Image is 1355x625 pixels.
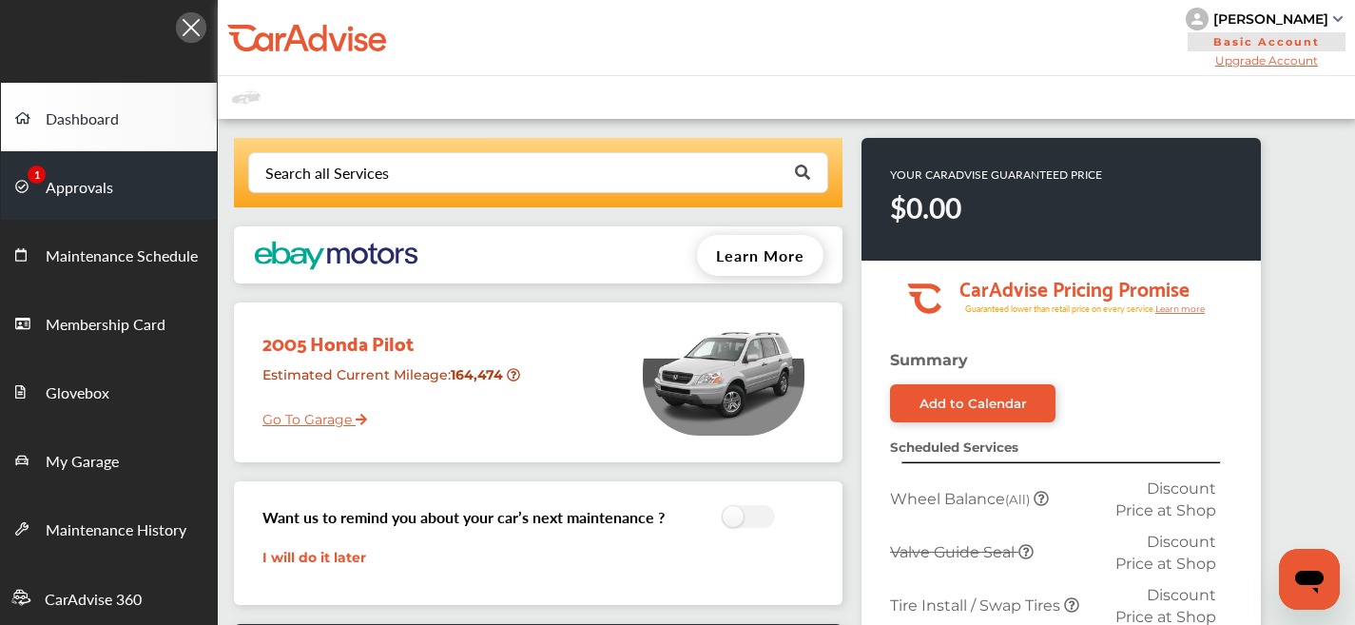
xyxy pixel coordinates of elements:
div: Add to Calendar [919,396,1027,411]
span: Dashboard [46,107,119,132]
a: Membership Card [1,288,217,357]
a: Dashboard [1,83,217,151]
a: Go To Garage [248,397,367,433]
a: Approvals [1,151,217,220]
div: [PERSON_NAME] [1213,10,1328,28]
span: Maintenance Schedule [46,244,198,269]
img: knH8PDtVvWoAbQRylUukY18CTiRevjo20fAtgn5MLBQj4uumYvk2MzTtcAIzfGAtb1XOLVMAvhLuqoNAbL4reqehy0jehNKdM... [1186,8,1209,30]
strong: $0.00 [890,187,961,227]
span: Valve Guide Seal [890,543,1018,561]
div: 2005 Honda Pilot [248,312,527,359]
p: YOUR CARADVISE GUARANTEED PRICE [890,166,1102,183]
a: Maintenance History [1,494,217,562]
span: My Garage [46,450,119,475]
small: (All) [1005,492,1030,507]
span: Upgrade Account [1186,53,1347,68]
span: Tire Install / Swap Tires [890,596,1064,615]
iframe: Button to launch messaging window [1279,549,1340,610]
div: Estimated Current Mileage : [248,359,527,407]
h3: Want us to remind you about your car’s next maintenance ? [262,506,665,528]
strong: Scheduled Services [890,439,1018,455]
a: Glovebox [1,357,217,425]
span: Maintenance History [46,518,186,543]
img: placeholder_car.fcab19be.svg [232,86,261,109]
span: Discount Price at Shop [1115,533,1216,573]
strong: 164,474 [451,366,507,383]
div: Search all Services [265,166,389,181]
span: Discount Price at Shop [1115,479,1216,519]
span: Wheel Balance [890,490,1034,508]
tspan: Learn more [1155,303,1206,314]
a: I will do it later [262,549,366,566]
a: Add to Calendar [890,384,1055,422]
span: Glovebox [46,381,109,406]
a: My Garage [1,425,217,494]
span: Learn More [716,244,804,266]
span: Membership Card [46,313,165,338]
img: Icon.5fd9dcc7.svg [176,12,206,43]
strong: Summary [890,351,968,369]
span: Basic Account [1188,32,1345,51]
a: Maintenance Schedule [1,220,217,288]
img: mobile_2226_st0640_046.jpg [643,312,804,436]
img: sCxJUJ+qAmfqhQGDUl18vwLg4ZYJ6CxN7XmbOMBAAAAAElFTkSuQmCC [1333,16,1343,22]
span: CarAdvise 360 [45,588,142,613]
tspan: CarAdvise Pricing Promise [959,270,1190,304]
span: Approvals [46,176,113,201]
tspan: Guaranteed lower than retail price on every service. [965,303,1155,315]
